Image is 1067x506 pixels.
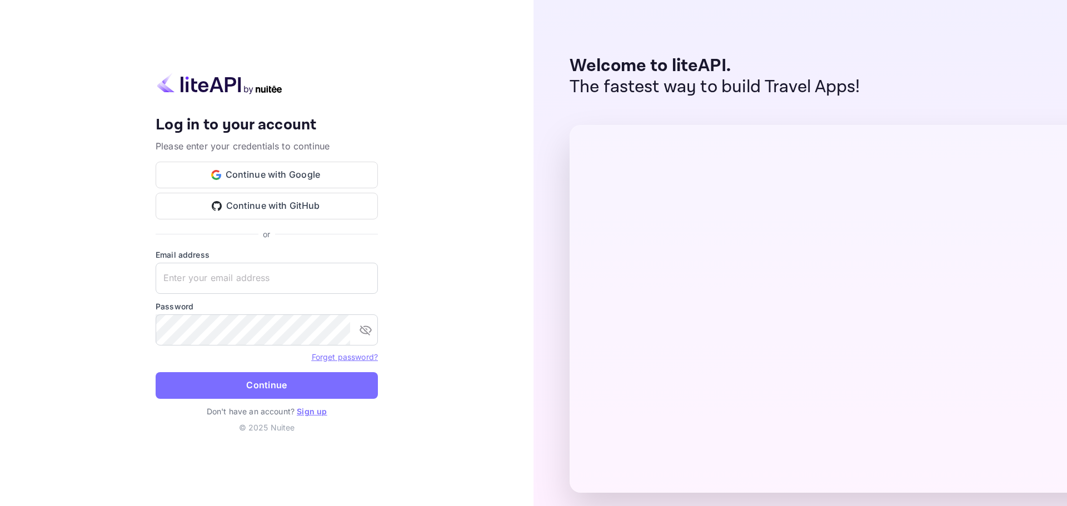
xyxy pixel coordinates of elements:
button: Continue with Google [156,162,378,188]
label: Email address [156,249,378,260]
p: Please enter your credentials to continue [156,139,378,153]
p: Don't have an account? [156,405,378,417]
button: Continue [156,372,378,399]
button: toggle password visibility [355,319,377,341]
input: Enter your email address [156,263,378,294]
p: Welcome to liteAPI. [570,56,860,77]
button: Continue with GitHub [156,193,378,219]
p: The fastest way to build Travel Apps! [570,77,860,98]
a: Forget password? [312,351,378,362]
a: Forget password? [312,352,378,362]
a: Sign up [297,407,327,416]
p: © 2025 Nuitee [156,422,378,433]
img: liteapi [156,73,283,94]
label: Password [156,300,378,312]
h4: Log in to your account [156,116,378,135]
p: or [263,228,270,240]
